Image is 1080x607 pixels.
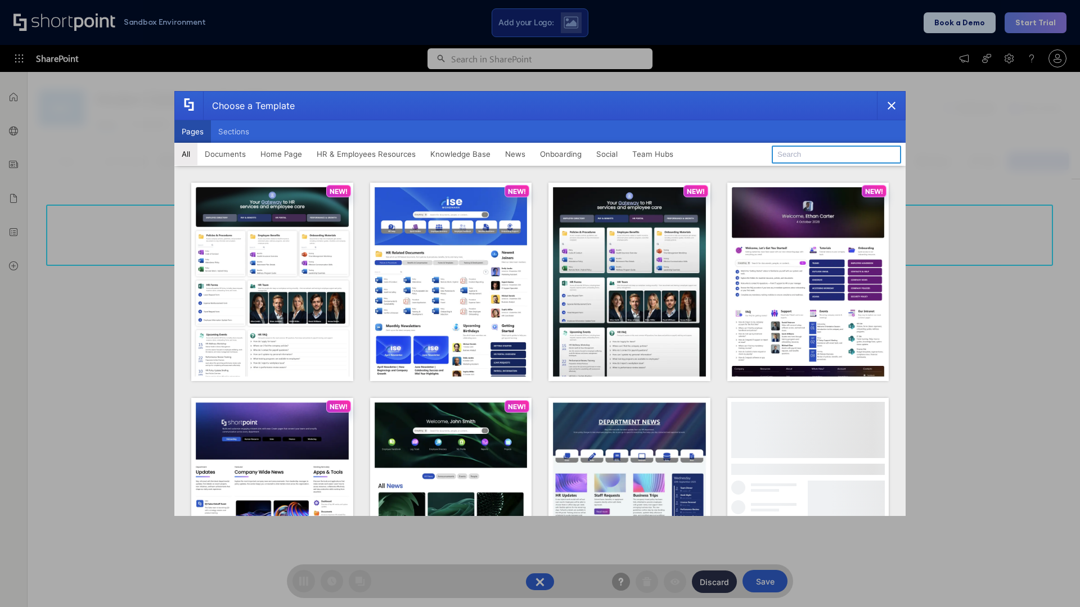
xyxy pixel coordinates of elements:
button: HR & Employees Resources [309,143,423,165]
p: NEW! [330,187,348,196]
button: Documents [197,143,253,165]
button: Sections [211,120,256,143]
input: Search [772,146,901,164]
p: NEW! [687,187,705,196]
p: NEW! [508,402,526,411]
div: Choose a Template [203,92,295,120]
button: Knowledge Base [423,143,498,165]
p: NEW! [508,187,526,196]
p: NEW! [865,187,883,196]
button: Team Hubs [625,143,681,165]
iframe: Chat Widget [877,477,1080,607]
p: NEW! [330,402,348,411]
button: Home Page [253,143,309,165]
button: Social [589,143,625,165]
button: News [498,143,533,165]
button: All [174,143,197,165]
button: Onboarding [533,143,589,165]
button: Pages [174,120,211,143]
div: template selector [174,91,906,516]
